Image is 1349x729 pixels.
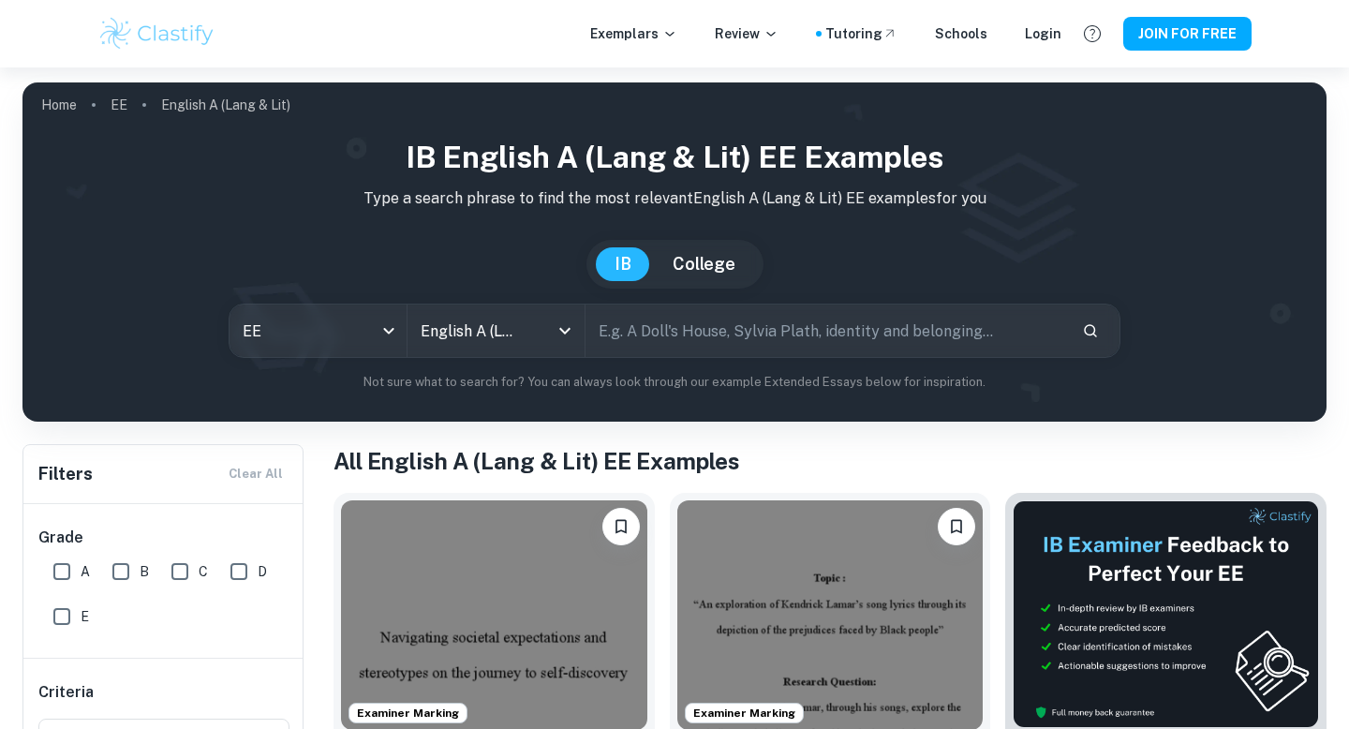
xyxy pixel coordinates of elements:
p: English A (Lang & Lit) [161,95,290,115]
a: Tutoring [825,23,897,44]
button: College [654,247,754,281]
span: Examiner Marking [349,705,467,722]
span: C [199,561,208,582]
button: JOIN FOR FREE [1123,17,1252,51]
a: Login [1025,23,1061,44]
span: Examiner Marking [686,705,803,722]
button: Please log in to bookmark exemplars [602,508,640,545]
img: profile cover [22,82,1327,422]
span: A [81,561,90,582]
input: E.g. A Doll's House, Sylvia Plath, identity and belonging... [586,305,1067,357]
h1: IB English A (Lang & Lit) EE examples [37,135,1312,180]
h6: Grade [38,527,289,549]
a: Schools [935,23,987,44]
a: Home [41,92,77,118]
button: Help and Feedback [1076,18,1108,50]
h1: All English A (Lang & Lit) EE Examples [334,444,1327,478]
span: D [258,561,267,582]
img: Clastify logo [97,15,216,52]
span: B [140,561,149,582]
button: Please log in to bookmark exemplars [938,508,975,545]
img: Thumbnail [1013,500,1319,728]
a: EE [111,92,127,118]
button: Search [1075,315,1106,347]
span: E [81,606,89,627]
p: Exemplars [590,23,677,44]
p: Not sure what to search for? You can always look through our example Extended Essays below for in... [37,373,1312,392]
div: EE [230,305,407,357]
button: Open [552,318,578,344]
p: Type a search phrase to find the most relevant English A (Lang & Lit) EE examples for you [37,187,1312,210]
h6: Criteria [38,681,94,704]
button: IB [596,247,650,281]
h6: Filters [38,461,93,487]
p: Review [715,23,778,44]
